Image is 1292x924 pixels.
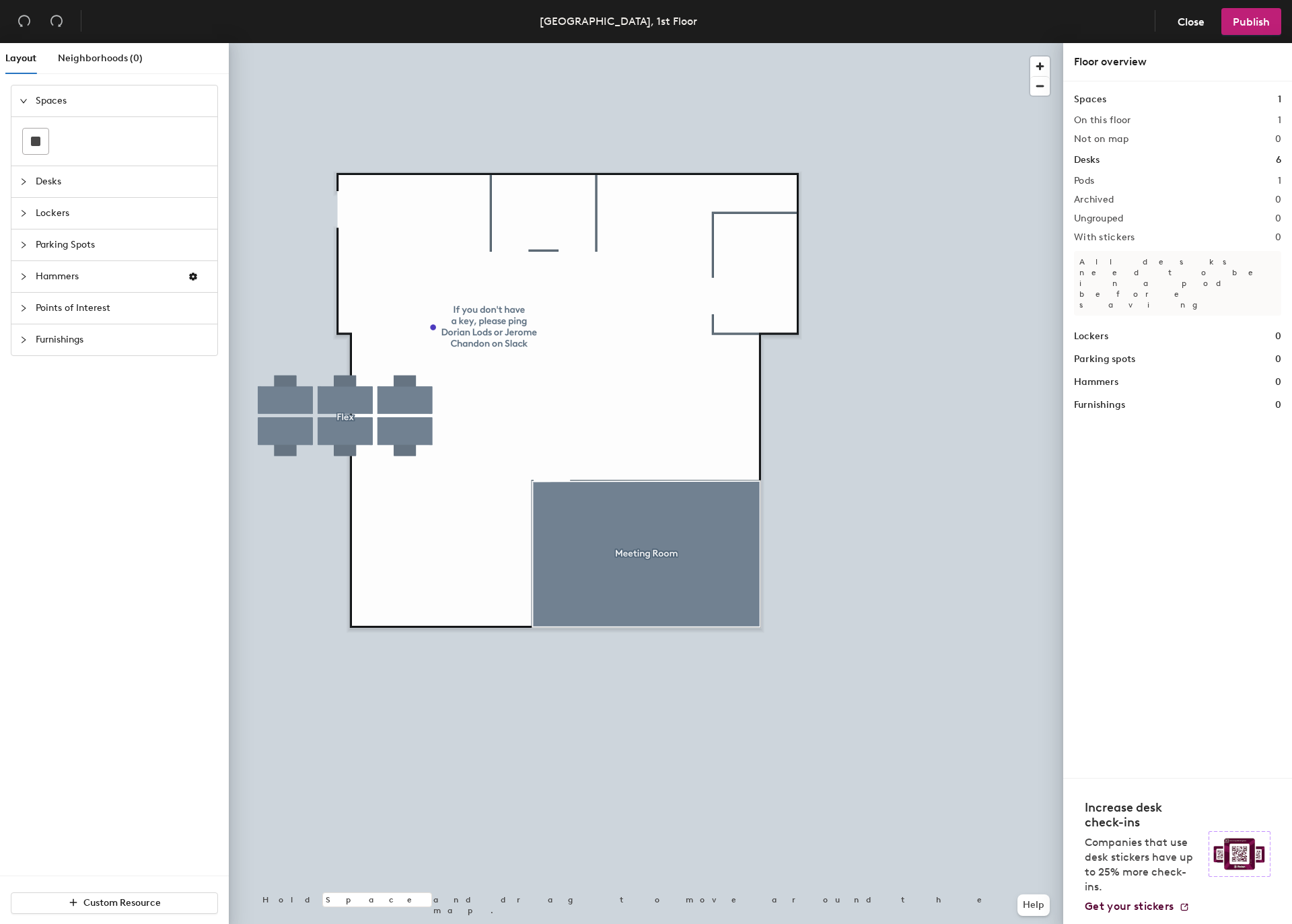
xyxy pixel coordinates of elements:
[1074,375,1118,390] h1: Hammers
[1074,352,1135,367] h1: Parking spots
[20,304,28,312] span: collapsed
[1275,329,1281,344] h1: 0
[1276,153,1281,168] h1: 6
[540,13,697,30] div: [GEOGRAPHIC_DATA], 1st Floor
[1275,375,1281,390] h1: 0
[20,178,28,186] span: collapsed
[1166,8,1216,35] button: Close
[1275,232,1281,243] h2: 0
[1233,15,1270,28] span: Publish
[1221,8,1281,35] button: Publish
[1278,115,1281,126] h2: 1
[36,261,177,292] span: Hammers
[43,8,70,35] button: Redo (⌘ + ⇧ + Z)
[1275,194,1281,205] h2: 0
[1074,176,1094,186] h2: Pods
[36,198,209,229] span: Lockers
[17,14,31,28] span: undo
[11,892,218,914] button: Custom Resource
[1275,213,1281,224] h2: 0
[1209,831,1270,877] img: Sticker logo
[1074,329,1108,344] h1: Lockers
[36,324,209,355] span: Furnishings
[20,209,28,217] span: collapsed
[1074,153,1100,168] h1: Desks
[20,273,28,281] span: collapsed
[5,52,36,64] span: Layout
[1085,900,1190,913] a: Get your stickers
[1074,54,1281,70] div: Floor overview
[1074,398,1125,413] h1: Furnishings
[1017,894,1050,916] button: Help
[20,336,28,344] span: collapsed
[36,166,209,197] span: Desks
[83,897,161,909] span: Custom Resource
[1085,900,1174,913] span: Get your stickers
[1074,115,1131,126] h2: On this floor
[36,229,209,260] span: Parking Spots
[1074,251,1281,316] p: All desks need to be in a pod before saving
[1275,398,1281,413] h1: 0
[1278,176,1281,186] h2: 1
[20,241,28,249] span: collapsed
[1085,800,1200,830] h4: Increase desk check-ins
[20,97,28,105] span: expanded
[1074,134,1128,145] h2: Not on map
[11,8,38,35] button: Undo (⌘ + Z)
[1074,194,1114,205] h2: Archived
[1074,213,1124,224] h2: Ungrouped
[1275,352,1281,367] h1: 0
[58,52,143,64] span: Neighborhoods (0)
[1178,15,1205,28] span: Close
[1085,835,1200,894] p: Companies that use desk stickers have up to 25% more check-ins.
[1275,134,1281,145] h2: 0
[1278,92,1281,107] h1: 1
[1074,92,1106,107] h1: Spaces
[36,293,209,324] span: Points of Interest
[36,85,209,116] span: Spaces
[1074,232,1135,243] h2: With stickers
